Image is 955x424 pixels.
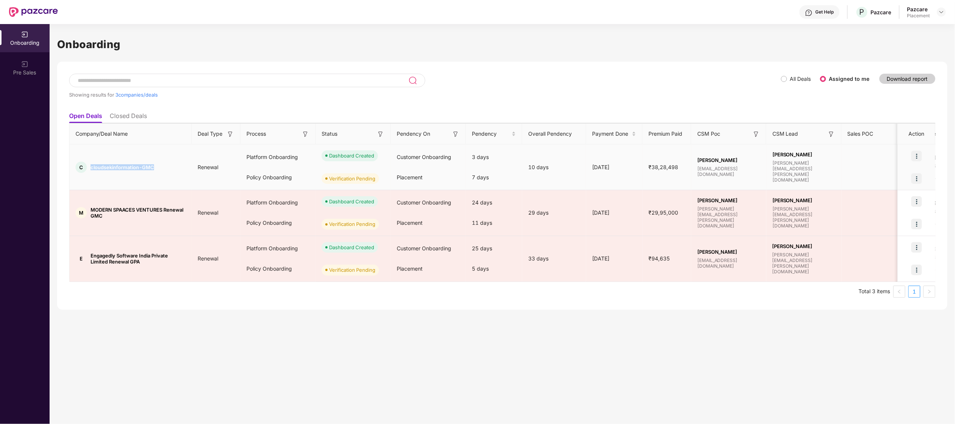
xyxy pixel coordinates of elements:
[329,266,375,274] div: Verification Pending
[697,249,760,255] span: [PERSON_NAME]
[871,9,892,16] div: Pazcare
[76,162,87,173] div: C
[91,164,154,170] span: cloudsekinformation-GMC
[898,124,935,144] th: Action
[586,209,642,217] div: [DATE]
[472,130,510,138] span: Pendency
[21,31,29,38] img: svg+xml;base64,PHN2ZyB3aWR0aD0iMjAiIGhlaWdodD0iMjAiIHZpZXdCb3g9IjAgMCAyMCAyMCIgZmlsbD0ibm9uZSIgeG...
[240,192,316,213] div: Platform Onboarding
[911,265,922,275] img: icon
[91,207,186,219] span: MODERN SPAACES VENTURES Renewal GMC
[522,209,586,217] div: 29 days
[397,220,423,226] span: Placement
[772,243,836,249] span: [PERSON_NAME]
[466,238,522,259] div: 25 days
[911,242,922,253] img: icon
[790,76,811,82] label: All Deals
[805,9,813,17] img: svg+xml;base64,PHN2ZyBpZD0iSGVscC0zMngzMiIgeG1sbnM9Imh0dHA6Ly93d3cudzMub3JnLzIwMDAvc3ZnIiB3aWR0aD...
[322,130,337,138] span: Status
[115,92,158,98] span: 3 companies/deals
[240,147,316,167] div: Platform Onboarding
[697,130,720,138] span: CSM Poc
[828,130,835,138] img: svg+xml;base64,PHN2ZyB3aWR0aD0iMTYiIGhlaWdodD0iMTYiIHZpZXdCb3g9IjAgMCAxNiAxNiIgZmlsbD0ibm9uZSIgeG...
[240,167,316,188] div: Policy Onboarding
[772,206,836,229] span: [PERSON_NAME][EMAIL_ADDRESS][PERSON_NAME][DOMAIN_NAME]
[329,198,374,205] div: Dashboard Created
[240,259,316,279] div: Policy Onboarding
[192,209,224,216] span: Renewal
[452,130,459,138] img: svg+xml;base64,PHN2ZyB3aWR0aD0iMTYiIGhlaWdodD0iMTYiIHZpZXdCb3g9IjAgMCAxNiAxNiIgZmlsbD0ibm9uZSIgeG...
[70,124,192,144] th: Company/Deal Name
[697,157,760,163] span: [PERSON_NAME]
[642,209,684,216] span: ₹29,95,000
[923,286,935,298] button: right
[192,255,224,262] span: Renewal
[923,286,935,298] li: Next Page
[246,130,266,138] span: Process
[893,286,905,298] li: Previous Page
[91,253,186,265] span: Engagedly Software India Private Limited Renewal GPA
[938,9,944,15] img: svg+xml;base64,PHN2ZyBpZD0iRHJvcGRvd24tMzJ4MzIiIHhtbG5zPSJodHRwOi8vd3d3LnczLm9yZy8yMDAwL3N2ZyIgd2...
[397,174,423,180] span: Placement
[397,130,430,138] span: Pendency On
[522,254,586,263] div: 33 days
[907,6,930,13] div: Pazcare
[329,220,375,228] div: Verification Pending
[772,160,836,183] span: [PERSON_NAME][EMAIL_ADDRESS][PERSON_NAME][DOMAIN_NAME]
[816,9,834,15] div: Get Help
[897,289,902,294] span: left
[848,130,873,138] span: Sales POC
[642,164,684,170] span: ₹38,28,498
[927,289,932,294] span: right
[21,61,29,68] img: svg+xml;base64,PHN2ZyB3aWR0aD0iMjAiIGhlaWdodD0iMjAiIHZpZXdCb3g9IjAgMCAyMCAyMCIgZmlsbD0ibm9uZSIgeG...
[397,245,451,251] span: Customer Onboarding
[329,152,374,159] div: Dashboard Created
[240,238,316,259] div: Platform Onboarding
[466,167,522,188] div: 7 days
[907,13,930,19] div: Placement
[69,92,781,98] div: Showing results for
[466,213,522,233] div: 11 days
[586,254,642,263] div: [DATE]
[586,124,642,144] th: Payment Done
[466,192,522,213] div: 24 days
[76,253,87,264] div: E
[377,130,384,138] img: svg+xml;base64,PHN2ZyB3aWR0aD0iMTYiIGhlaWdodD0iMTYiIHZpZXdCb3g9IjAgMCAxNiAxNiIgZmlsbD0ibm9uZSIgeG...
[911,196,922,207] img: icon
[697,206,760,229] span: [PERSON_NAME][EMAIL_ADDRESS][PERSON_NAME][DOMAIN_NAME]
[697,197,760,203] span: [PERSON_NAME]
[860,8,864,17] span: P
[911,219,922,229] img: icon
[772,151,836,157] span: [PERSON_NAME]
[466,124,522,144] th: Pendency
[586,163,642,171] div: [DATE]
[697,257,760,269] span: [EMAIL_ADDRESS][DOMAIN_NAME]
[466,259,522,279] div: 5 days
[829,76,870,82] label: Assigned to me
[772,130,798,138] span: CSM Lead
[879,74,935,84] button: Download report
[69,112,102,123] li: Open Deals
[911,173,922,184] img: icon
[198,130,222,138] span: Deal Type
[57,36,947,53] h1: Onboarding
[466,147,522,167] div: 3 days
[642,255,676,262] span: ₹94,635
[397,154,451,160] span: Customer Onboarding
[302,130,309,138] img: svg+xml;base64,PHN2ZyB3aWR0aD0iMTYiIGhlaWdodD0iMTYiIHZpZXdCb3g9IjAgMCAxNiAxNiIgZmlsbD0ibm9uZSIgeG...
[76,207,87,218] div: M
[893,286,905,298] button: left
[522,124,586,144] th: Overall Pendency
[329,244,374,251] div: Dashboard Created
[110,112,147,123] li: Closed Deals
[911,151,922,161] img: icon
[859,286,890,298] li: Total 3 items
[240,213,316,233] div: Policy Onboarding
[592,130,630,138] span: Payment Done
[697,166,760,177] span: [EMAIL_ADDRESS][DOMAIN_NAME]
[329,175,375,182] div: Verification Pending
[772,197,836,203] span: [PERSON_NAME]
[642,124,691,144] th: Premium Paid
[397,199,451,206] span: Customer Onboarding
[908,286,920,298] li: 1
